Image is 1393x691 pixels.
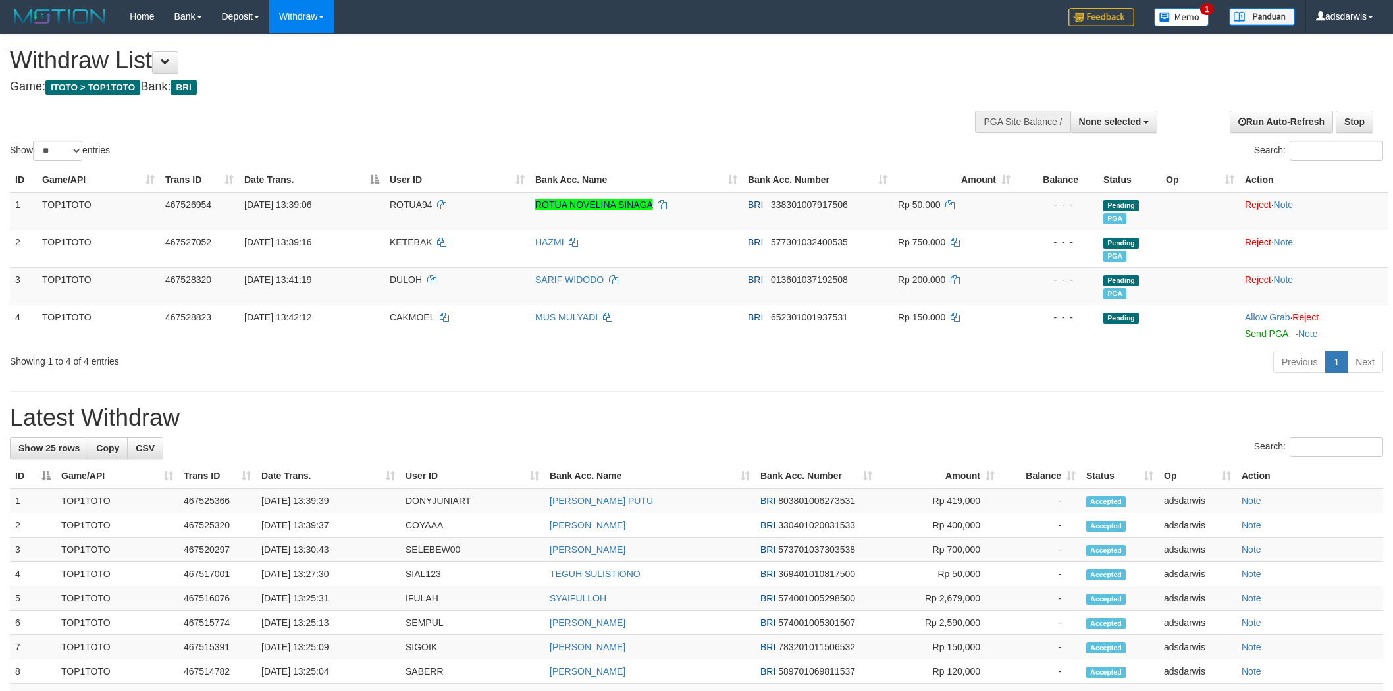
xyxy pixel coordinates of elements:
[1098,168,1161,192] th: Status
[178,586,256,611] td: 467516076
[18,443,80,453] span: Show 25 rows
[256,611,400,635] td: [DATE] 13:25:13
[256,464,400,488] th: Date Trans.: activate to sort column ascending
[760,520,775,530] span: BRI
[1086,642,1126,653] span: Accepted
[256,562,400,586] td: [DATE] 13:27:30
[1245,237,1271,247] a: Reject
[1240,267,1388,305] td: ·
[748,199,763,210] span: BRI
[178,635,256,659] td: 467515391
[1159,488,1236,513] td: adsdarwis
[56,611,178,635] td: TOP1TOTO
[400,488,544,513] td: DONYJUNIART
[10,611,56,635] td: 6
[256,513,400,538] td: [DATE] 13:39:37
[56,538,178,562] td: TOP1TOTO
[10,513,56,538] td: 2
[10,267,37,305] td: 3
[1103,275,1139,286] span: Pending
[400,562,544,586] td: SIAL123
[1000,488,1081,513] td: -
[771,237,848,247] span: Copy 577301032400535 to clipboard
[778,593,855,603] span: Copy 574001005298500 to clipboard
[1000,464,1081,488] th: Balance: activate to sort column ascending
[1086,521,1126,532] span: Accepted
[45,80,140,95] span: ITOTO > TOP1TOTO
[1290,141,1383,161] input: Search:
[1290,437,1383,457] input: Search:
[37,267,160,305] td: TOP1TOTO
[1086,569,1126,580] span: Accepted
[400,538,544,562] td: SELEBEW00
[1000,513,1081,538] td: -
[544,464,755,488] th: Bank Acc. Name: activate to sort column ascending
[56,562,178,586] td: TOP1TOTO
[37,192,160,230] td: TOP1TOTO
[1229,8,1295,26] img: panduan.png
[878,513,1000,538] td: Rp 400,000
[1242,520,1261,530] a: Note
[760,642,775,652] span: BRI
[760,544,775,555] span: BRI
[160,168,239,192] th: Trans ID: activate to sort column ascending
[535,199,652,210] a: ROTUA NOVELINA SINAGA
[1070,111,1158,133] button: None selected
[1159,635,1236,659] td: adsdarwis
[1240,192,1388,230] td: ·
[56,659,178,684] td: TOP1TOTO
[550,520,625,530] a: [PERSON_NAME]
[1103,288,1126,299] span: Marked by adsdarwis
[1086,545,1126,556] span: Accepted
[1086,618,1126,629] span: Accepted
[165,199,211,210] span: 467526954
[898,274,945,285] span: Rp 200.000
[10,405,1383,431] h1: Latest Withdraw
[898,237,945,247] span: Rp 750.000
[88,437,128,459] a: Copy
[1103,238,1139,249] span: Pending
[898,199,941,210] span: Rp 50.000
[1242,569,1261,579] a: Note
[1103,213,1126,224] span: Marked by adsdarwis
[1240,230,1388,267] td: ·
[178,611,256,635] td: 467515774
[10,305,37,345] td: 4
[1347,351,1383,373] a: Next
[898,312,945,322] span: Rp 150.000
[10,464,56,488] th: ID: activate to sort column descending
[1242,544,1261,555] a: Note
[1159,513,1236,538] td: adsdarwis
[550,617,625,628] a: [PERSON_NAME]
[165,237,211,247] span: 467527052
[530,168,743,192] th: Bank Acc. Name: activate to sort column ascending
[244,199,311,210] span: [DATE] 13:39:06
[771,274,848,285] span: Copy 013601037192508 to clipboard
[1103,313,1139,324] span: Pending
[878,464,1000,488] th: Amount: activate to sort column ascending
[1000,562,1081,586] td: -
[37,230,160,267] td: TOP1TOTO
[778,496,855,506] span: Copy 803801006273531 to clipboard
[1068,8,1134,26] img: Feedback.jpg
[244,237,311,247] span: [DATE] 13:39:16
[1242,666,1261,677] a: Note
[778,544,855,555] span: Copy 573701037303538 to clipboard
[550,544,625,555] a: [PERSON_NAME]
[1000,635,1081,659] td: -
[390,274,422,285] span: DULOH
[1000,659,1081,684] td: -
[1000,538,1081,562] td: -
[743,168,893,192] th: Bank Acc. Number: activate to sort column ascending
[1242,642,1261,652] a: Note
[778,642,855,652] span: Copy 783201011506532 to clipboard
[771,312,848,322] span: Copy 652301001937531 to clipboard
[1325,351,1348,373] a: 1
[535,237,564,247] a: HAZMI
[755,464,878,488] th: Bank Acc. Number: activate to sort column ascending
[10,437,88,459] a: Show 25 rows
[1274,237,1294,247] a: Note
[1240,305,1388,345] td: ·
[10,488,56,513] td: 1
[1081,464,1159,488] th: Status: activate to sort column ascending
